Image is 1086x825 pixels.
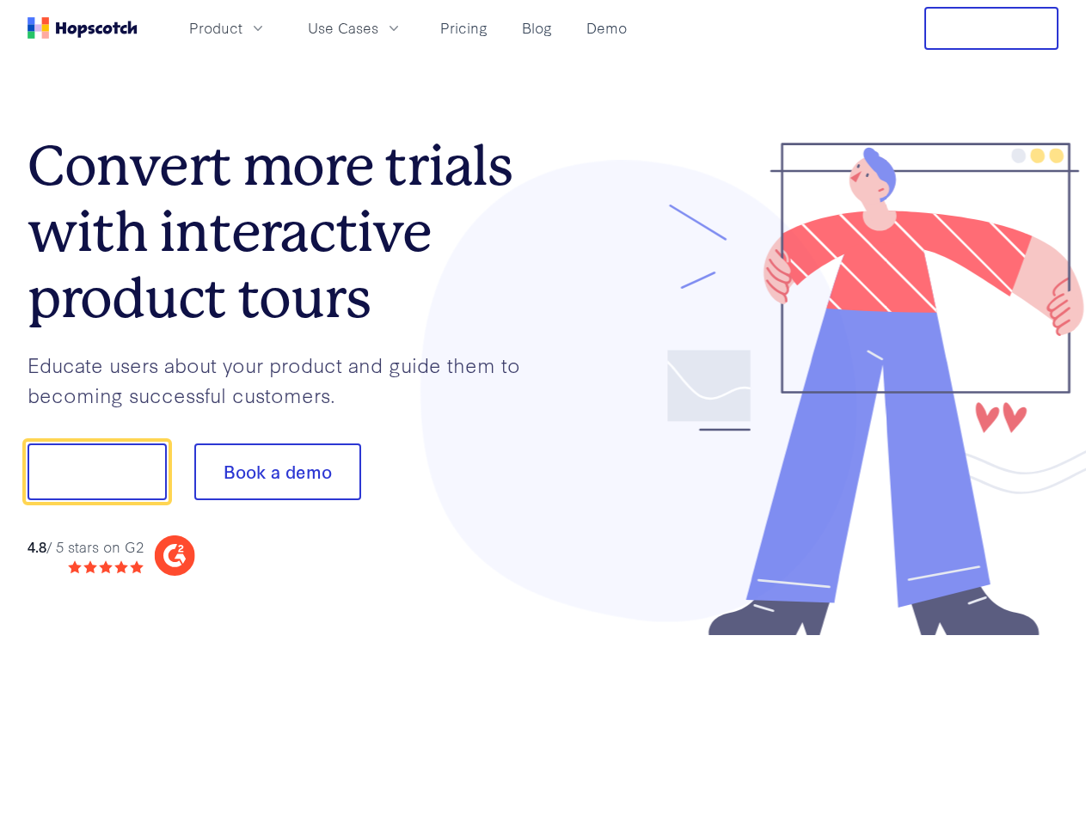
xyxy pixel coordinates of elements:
[194,443,361,500] button: Book a demo
[28,350,543,409] p: Educate users about your product and guide them to becoming successful customers.
[433,14,494,42] a: Pricing
[308,17,378,39] span: Use Cases
[924,7,1058,50] button: Free Trial
[28,536,46,556] strong: 4.8
[28,17,138,39] a: Home
[179,14,277,42] button: Product
[28,443,167,500] button: Show me!
[189,17,242,39] span: Product
[298,14,413,42] button: Use Cases
[28,133,543,331] h1: Convert more trials with interactive product tours
[515,14,559,42] a: Blog
[28,536,144,558] div: / 5 stars on G2
[580,14,634,42] a: Demo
